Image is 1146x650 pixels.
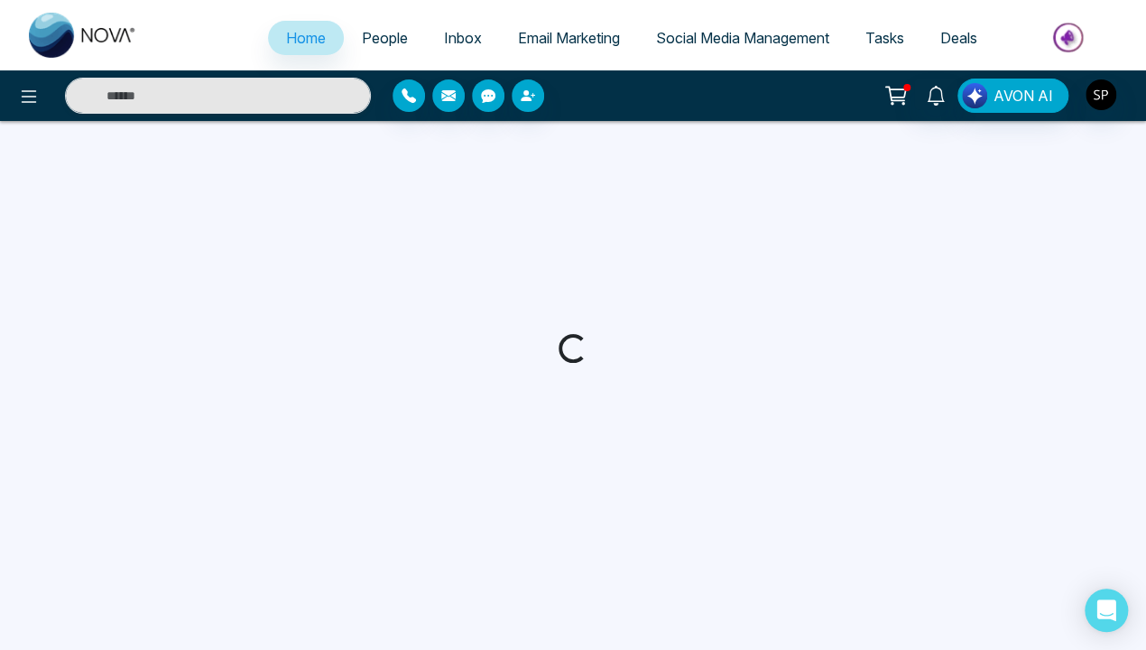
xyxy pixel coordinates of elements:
img: User Avatar [1086,79,1116,110]
img: Market-place.gif [1004,17,1135,58]
a: People [344,21,426,55]
span: Social Media Management [656,29,829,47]
a: Inbox [426,21,500,55]
span: Deals [940,29,977,47]
button: AVON AI [957,79,1068,113]
span: Inbox [444,29,482,47]
span: Email Marketing [518,29,620,47]
a: Social Media Management [638,21,847,55]
span: People [362,29,408,47]
span: Home [286,29,326,47]
a: Deals [922,21,995,55]
span: Tasks [865,29,904,47]
a: Tasks [847,21,922,55]
span: AVON AI [994,85,1053,107]
a: Email Marketing [500,21,638,55]
img: Nova CRM Logo [29,13,137,58]
img: Lead Flow [962,83,987,108]
a: Home [268,21,344,55]
div: Open Intercom Messenger [1085,589,1128,632]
